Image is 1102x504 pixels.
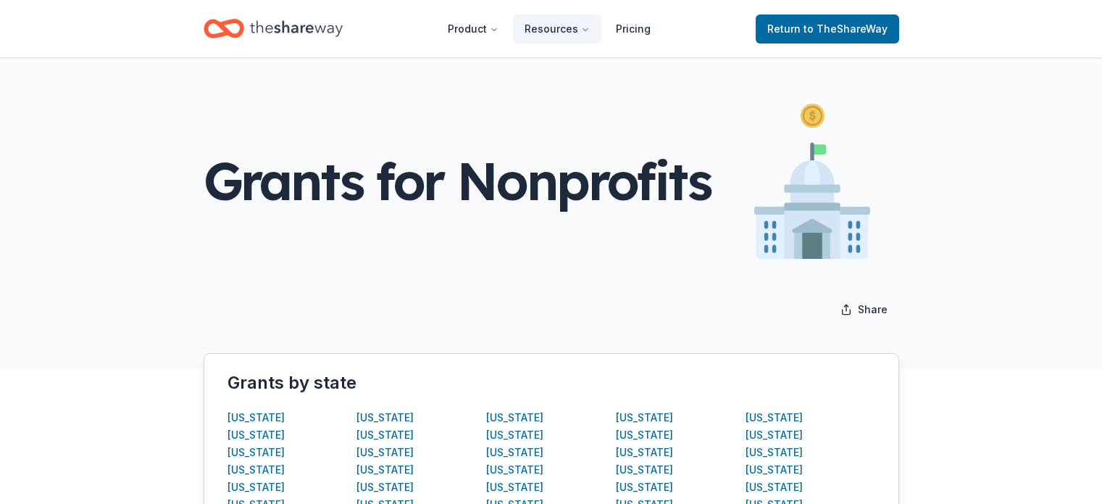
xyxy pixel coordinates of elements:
button: [US_STATE] [228,479,285,496]
button: [US_STATE] [746,409,803,426]
button: [US_STATE] [228,426,285,444]
button: [US_STATE] [356,409,414,426]
a: Returnto TheShareWay [756,15,899,44]
button: Resources [513,15,601,44]
button: [US_STATE] [356,444,414,461]
span: Share [858,301,888,318]
button: [US_STATE] [616,444,673,461]
button: [US_STATE] [486,479,543,496]
button: [US_STATE] [356,461,414,479]
button: [US_STATE] [746,426,803,444]
span: to TheShareWay [803,22,888,35]
button: Share [829,295,899,324]
button: [US_STATE] [228,409,285,426]
div: Grants for Nonprofits [204,152,710,210]
img: Illustration for popular page [754,104,870,259]
button: [US_STATE] [356,479,414,496]
button: [US_STATE] [486,444,543,461]
button: [US_STATE] [486,409,543,426]
button: [US_STATE] [746,461,803,479]
button: [US_STATE] [616,479,673,496]
button: [US_STATE] [746,444,803,461]
button: [US_STATE] [486,426,543,444]
span: Return [767,20,888,38]
button: [US_STATE] [616,426,673,444]
button: [US_STATE] [228,444,285,461]
button: [US_STATE] [746,479,803,496]
a: Pricing [604,15,662,44]
div: Grants by state [228,371,875,394]
nav: Main [436,12,662,46]
button: [US_STATE] [356,426,414,444]
button: Product [436,15,510,44]
button: [US_STATE] [486,461,543,479]
button: [US_STATE] [228,461,285,479]
button: [US_STATE] [616,461,673,479]
button: [US_STATE] [616,409,673,426]
a: Home [204,12,343,46]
